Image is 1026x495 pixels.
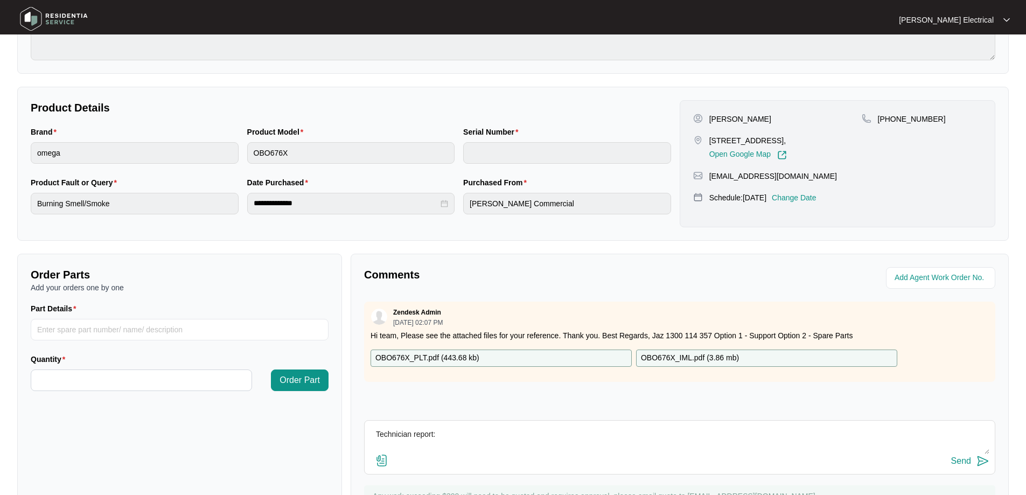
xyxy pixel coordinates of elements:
[878,114,946,124] p: [PHONE_NUMBER]
[31,142,239,164] input: Brand
[862,114,871,123] img: map-pin
[16,3,92,35] img: residentia service logo
[370,426,989,454] textarea: Technician report: Some form of an electrical fire due to the thermostat giving out and it has we...
[31,267,329,282] p: Order Parts
[693,114,703,123] img: user-pin
[371,309,387,325] img: user.svg
[31,319,329,340] input: Part Details
[772,192,816,203] p: Change Date
[709,114,771,124] p: [PERSON_NAME]
[709,171,837,182] p: [EMAIL_ADDRESS][DOMAIN_NAME]
[31,370,252,391] input: Quantity
[31,177,121,188] label: Product Fault or Query
[31,127,61,137] label: Brand
[463,127,522,137] label: Serial Number
[393,319,443,326] p: [DATE] 02:07 PM
[31,100,671,115] p: Product Details
[247,142,455,164] input: Product Model
[641,352,739,364] p: OBO676X_IML.pdf ( 3.86 mb )
[709,135,787,146] p: [STREET_ADDRESS],
[31,354,69,365] label: Quantity
[899,15,994,25] p: [PERSON_NAME] Electrical
[463,193,671,214] input: Purchased From
[375,454,388,467] img: file-attachment-doc.svg
[463,142,671,164] input: Serial Number
[364,267,672,282] p: Comments
[247,127,308,137] label: Product Model
[280,374,320,387] span: Order Part
[693,135,703,145] img: map-pin
[1003,17,1010,23] img: dropdown arrow
[895,271,989,284] input: Add Agent Work Order No.
[709,150,787,160] a: Open Google Map
[951,456,971,466] div: Send
[31,303,81,314] label: Part Details
[951,454,989,469] button: Send
[254,198,439,209] input: Date Purchased
[693,171,703,180] img: map-pin
[976,455,989,468] img: send-icon.svg
[393,308,441,317] p: Zendesk Admin
[371,330,989,341] p: Hi team, Please see the attached files for your reference. Thank you. Best Regards, Jaz 1300 114 ...
[375,352,479,364] p: OBO676X_PLT.pdf ( 443.68 kb )
[247,177,312,188] label: Date Purchased
[693,192,703,202] img: map-pin
[709,192,766,203] p: Schedule: [DATE]
[31,282,329,293] p: Add your orders one by one
[31,193,239,214] input: Product Fault or Query
[463,177,531,188] label: Purchased From
[271,369,329,391] button: Order Part
[777,150,787,160] img: Link-External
